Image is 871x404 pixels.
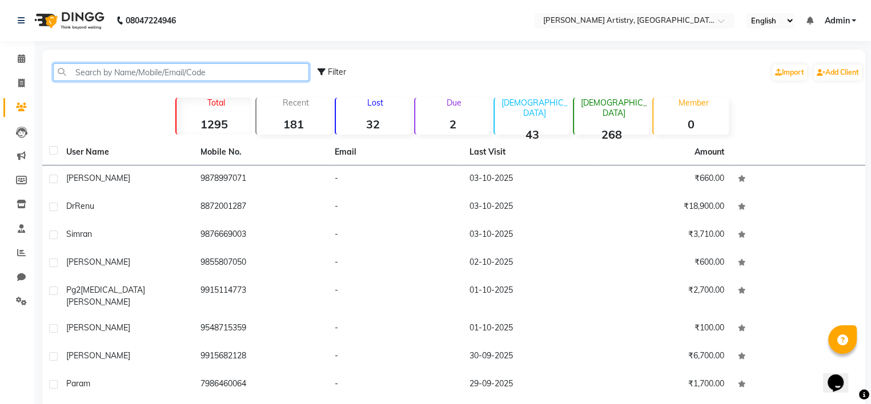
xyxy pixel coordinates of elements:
td: - [328,343,462,371]
td: 01-10-2025 [462,315,596,343]
td: 9855807050 [194,249,328,277]
td: 9915682128 [194,343,328,371]
a: Import [772,64,807,80]
iframe: chat widget [823,358,860,393]
td: ₹600.00 [597,249,731,277]
td: - [328,277,462,315]
td: ₹660.00 [597,165,731,193]
td: 03-10-2025 [462,193,596,221]
th: Mobile No. [194,139,328,165]
td: ₹3,710.00 [597,221,731,249]
td: - [328,371,462,399]
span: [PERSON_NAME] [66,350,130,361]
td: 9876669003 [194,221,328,249]
strong: 268 [574,127,649,142]
td: - [328,165,462,193]
span: [MEDICAL_DATA][PERSON_NAME] [66,285,145,307]
td: ₹18,900.00 [597,193,731,221]
td: - [328,221,462,249]
td: 02-10-2025 [462,249,596,277]
input: Search by Name/Mobile/Email/Code [53,63,309,81]
span: Admin [824,15,849,27]
strong: 32 [336,117,411,131]
td: 9915114773 [194,277,328,315]
th: Last Visit [462,139,596,165]
th: Email [328,139,462,165]
strong: 0 [653,117,728,131]
span: Dr [66,201,75,211]
td: 01-10-2025 [462,277,596,315]
p: Lost [340,98,411,108]
td: 9548715359 [194,315,328,343]
img: logo [29,5,107,37]
td: 7986460064 [194,371,328,399]
td: ₹1,700.00 [597,371,731,399]
th: Amount [688,139,731,165]
th: User Name [59,139,194,165]
p: [DEMOGRAPHIC_DATA] [499,98,569,118]
span: Pg2 [66,285,81,295]
b: 08047224946 [126,5,176,37]
p: Due [418,98,490,108]
td: 30-09-2025 [462,343,596,371]
a: Add Client [814,64,862,80]
p: Member [658,98,728,108]
td: ₹2,700.00 [597,277,731,315]
span: Filter [328,67,346,77]
span: [PERSON_NAME] [66,257,130,267]
p: Total [181,98,251,108]
td: 29-09-2025 [462,371,596,399]
span: Param [66,378,90,389]
td: 9878997071 [194,165,328,193]
span: Renu [75,201,94,211]
strong: 2 [415,117,490,131]
td: ₹6,700.00 [597,343,731,371]
span: Simran [66,229,92,239]
span: [PERSON_NAME] [66,173,130,183]
td: - [328,249,462,277]
span: [PERSON_NAME] [66,322,130,333]
p: Recent [261,98,331,108]
td: 03-10-2025 [462,165,596,193]
strong: 43 [495,127,569,142]
p: [DEMOGRAPHIC_DATA] [579,98,649,118]
strong: 1295 [176,117,251,131]
td: 8872001287 [194,193,328,221]
td: - [328,315,462,343]
td: - [328,193,462,221]
td: 03-10-2025 [462,221,596,249]
td: ₹100.00 [597,315,731,343]
strong: 181 [256,117,331,131]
